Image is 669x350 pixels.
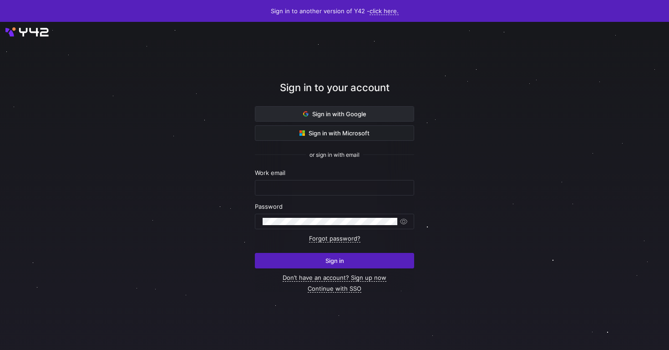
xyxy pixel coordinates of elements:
[283,274,386,282] a: Don’t have an account? Sign up now
[255,253,414,268] button: Sign in
[255,80,414,106] div: Sign in to your account
[325,257,344,264] span: Sign in
[309,235,360,242] a: Forgot password?
[255,106,414,122] button: Sign in with Google
[255,125,414,141] button: Sign in with Microsoft
[308,285,361,293] a: Continue with SSO
[309,152,360,158] span: or sign in with email
[303,110,366,118] span: Sign in with Google
[370,7,399,15] a: click here.
[255,203,283,210] span: Password
[299,129,370,137] span: Sign in with Microsoft
[255,169,285,176] span: Work email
